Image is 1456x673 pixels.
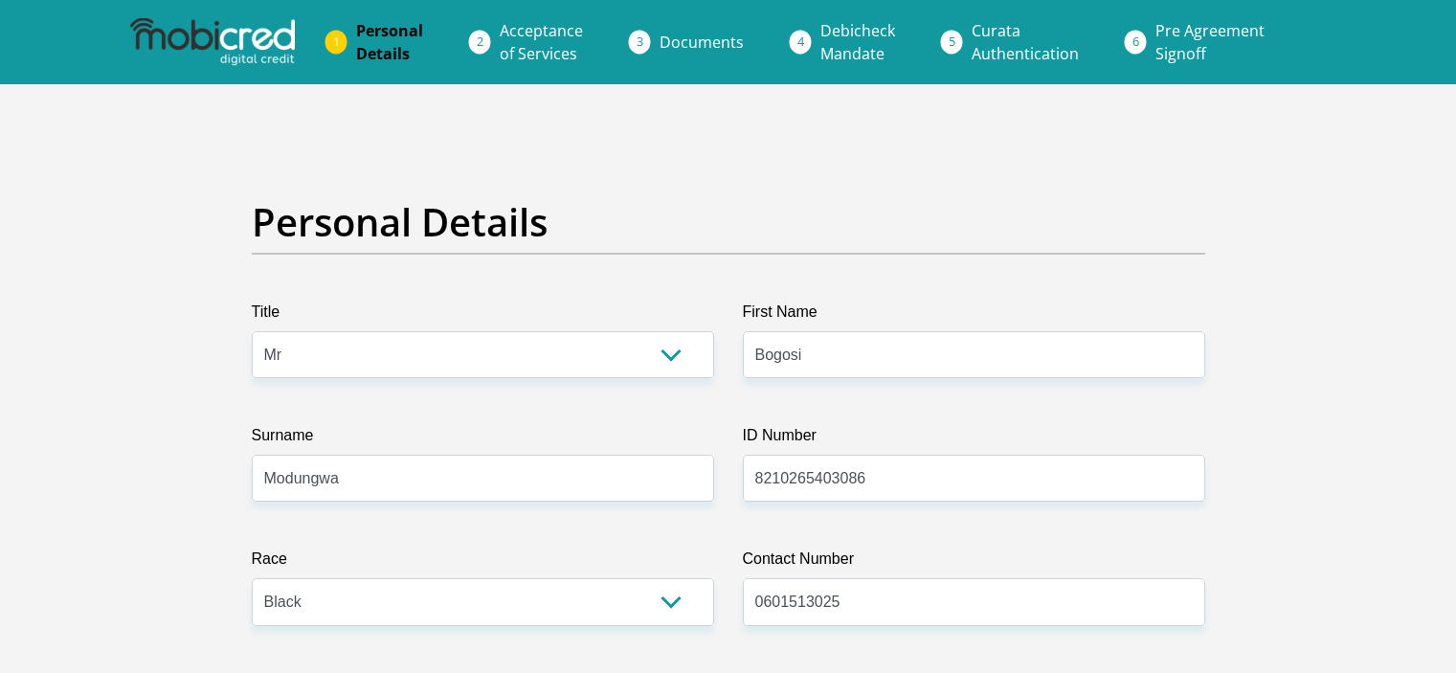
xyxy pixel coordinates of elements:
label: Surname [252,424,714,455]
input: First Name [743,331,1205,378]
label: Title [252,301,714,331]
span: Documents [660,32,744,53]
a: DebicheckMandate [805,11,910,73]
a: Documents [644,23,759,61]
h2: Personal Details [252,199,1205,245]
label: First Name [743,301,1205,331]
a: CurataAuthentication [956,11,1094,73]
span: Personal Details [356,20,423,64]
input: Contact Number [743,578,1205,625]
label: Contact Number [743,548,1205,578]
img: mobicred logo [130,18,295,66]
label: Race [252,548,714,578]
span: Debicheck Mandate [820,20,895,64]
span: Pre Agreement Signoff [1155,20,1265,64]
a: Acceptanceof Services [484,11,598,73]
label: ID Number [743,424,1205,455]
input: ID Number [743,455,1205,502]
a: PersonalDetails [341,11,438,73]
input: Surname [252,455,714,502]
a: Pre AgreementSignoff [1140,11,1280,73]
span: Curata Authentication [972,20,1079,64]
span: Acceptance of Services [500,20,583,64]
